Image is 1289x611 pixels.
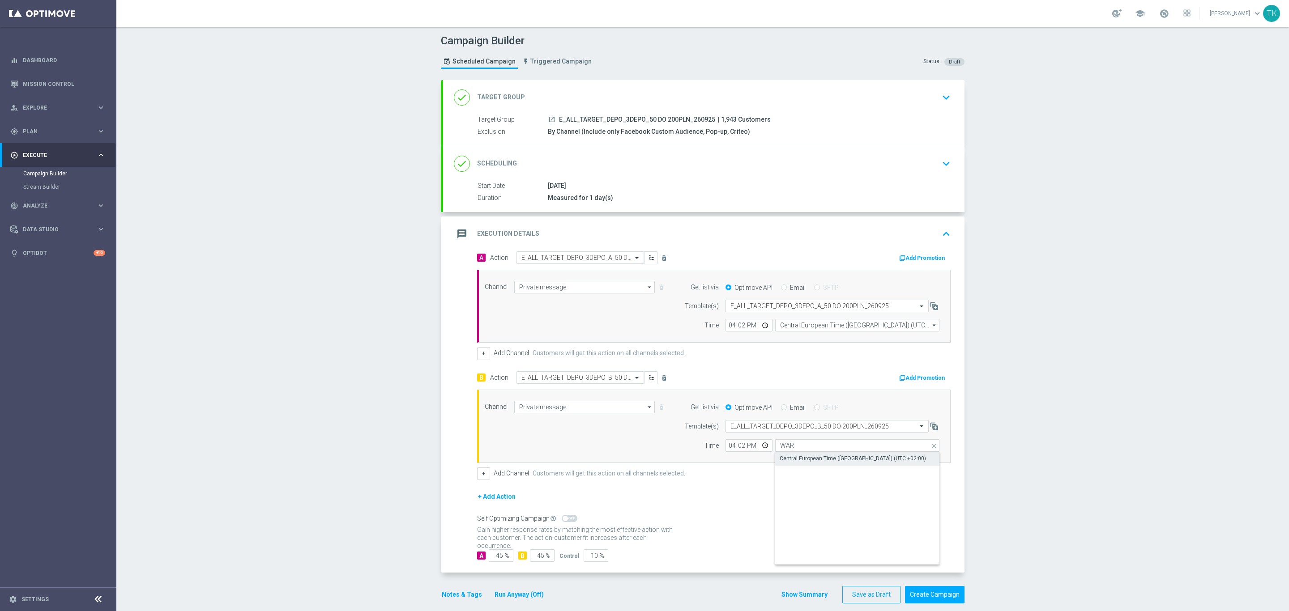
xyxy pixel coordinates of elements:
input: Quick find [775,439,939,452]
button: track_changes Analyze keyboard_arrow_right [10,202,106,209]
ng-select: E_ALL_TARGET_DEPO_3DEPO_B_50 DO 200PLN_260925 [516,371,644,384]
a: Optibot [23,241,94,265]
div: Control [559,552,579,560]
i: done [454,156,470,172]
i: close [930,440,939,452]
button: equalizer Dashboard [10,57,106,64]
span: B [477,373,486,382]
button: delete_forever [660,373,669,383]
div: Status: [923,58,941,66]
i: launch [548,116,555,123]
button: + [477,347,490,360]
label: Add Channel [494,349,529,357]
div: Execute [10,151,97,159]
ng-select: E_ALL_TARGET_DEPO_3DEPO_B_50 DO 200PLN_260925 [726,420,929,433]
button: Mission Control [10,81,106,88]
i: keyboard_arrow_right [97,127,105,136]
h1: Campaign Builder [441,34,596,47]
button: Save as Draft [842,586,901,603]
span: % [599,552,604,560]
i: lightbulb [10,249,18,257]
div: Data Studio [10,225,97,233]
i: equalizer [10,56,18,64]
button: help_outline [552,513,562,523]
a: Campaign Builder [23,170,93,177]
h2: Execution Details [477,229,539,238]
span: Data Studio [23,227,97,232]
span: Plan [23,129,97,134]
button: Add Promotion [898,373,948,383]
label: Get list via [691,403,719,411]
label: Exclusion [478,128,548,136]
input: Select channel [514,281,655,293]
button: Add Promotion [898,253,948,263]
a: Triggered Campaign [520,54,594,69]
i: message [454,226,470,242]
a: [PERSON_NAME]keyboard_arrow_down [1209,7,1263,20]
button: delete_forever [660,253,669,263]
span: school [1135,8,1145,18]
h2: Scheduling [477,159,517,168]
i: play_circle_outline [10,151,18,159]
button: Create Campaign [905,586,965,603]
i: delete_forever [661,255,668,262]
p: Gain higher response rates by matching the most effective action with each customer. The action-c... [477,526,679,550]
label: Template(s) [685,302,719,310]
span: % [546,552,551,560]
label: SFTP [823,284,839,292]
i: delete_forever [661,374,668,382]
i: keyboard_arrow_right [97,201,105,210]
i: arrow_drop_down [645,401,654,413]
button: Data Studio keyboard_arrow_right [10,226,106,233]
button: Notes & Tags [441,589,483,600]
div: Stream Builder [23,180,115,194]
i: person_search [10,104,18,112]
i: keyboard_arrow_up [939,227,953,241]
label: Customers will get this action on all channels selected. [533,470,685,477]
div: Mission Control [10,72,105,96]
i: arrow_drop_down [645,281,654,293]
button: lightbulb Optibot +10 [10,250,106,257]
button: Run Anyway (Off) [494,589,545,600]
button: person_search Explore keyboard_arrow_right [10,104,106,111]
label: Channel [485,283,508,291]
i: keyboard_arrow_right [97,103,105,112]
label: Time [704,442,719,450]
input: Select channel [514,401,655,413]
button: Show Summary [781,590,828,600]
i: keyboard_arrow_right [97,225,105,233]
label: Target Group [478,116,548,124]
div: A [477,552,486,560]
i: keyboard_arrow_down [939,91,953,104]
a: Dashboard [23,48,105,72]
div: +10 [94,250,105,256]
div: message Execution Details keyboard_arrow_up [454,225,954,242]
div: Measured for 1 day(s) [548,193,947,202]
div: Central European Time ([GEOGRAPHIC_DATA]) (UTC +02:00) [780,454,926,462]
i: gps_fixed [10,127,18,136]
ng-select: E_ALL_TARGET_DEPO_3DEPO_A_50 DO 200PLN_260925 [726,300,929,312]
label: Customers will get this action on all channels selected. [533,349,685,357]
colored-tag: Draft [944,58,965,65]
div: Campaign Builder [23,167,115,180]
h2: Target Group [477,93,525,102]
div: By Channel (Include only Facebook Custom Audience, Pop-up, Criteo) [548,127,947,136]
a: Scheduled Campaign [441,54,518,69]
span: Draft [949,59,960,65]
label: Email [790,403,806,412]
button: play_circle_outline Execute keyboard_arrow_right [10,152,106,159]
label: Template(s) [685,423,719,430]
a: Stream Builder [23,183,93,191]
div: [DATE] [548,181,947,190]
button: gps_fixed Plan keyboard_arrow_right [10,128,106,135]
i: keyboard_arrow_right [97,151,105,159]
label: Time [704,322,719,329]
div: done Scheduling keyboard_arrow_down [454,155,954,172]
div: done Target Group keyboard_arrow_down [454,89,954,106]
